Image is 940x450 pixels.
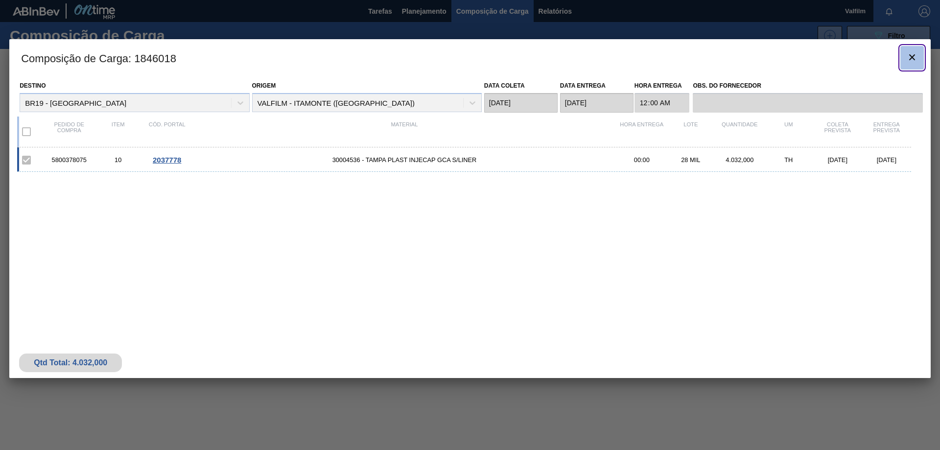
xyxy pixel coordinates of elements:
[94,121,142,142] div: Item
[560,82,606,89] label: Data Entrega
[715,121,764,142] div: Quantidade
[693,79,922,93] label: Obs. do Fornecedor
[617,121,666,142] div: Hora Entrega
[617,156,666,164] div: 00:00
[813,121,862,142] div: Coleta Prevista
[191,156,617,164] span: 30004536 - TAMPA PLAST INJECAP GCA S/LINER
[252,82,276,89] label: Origem
[862,156,911,164] div: [DATE]
[45,121,94,142] div: Pedido de compra
[94,156,142,164] div: 10
[26,358,115,367] div: Qtd Total: 4.032,000
[560,93,634,113] input: dd/mm/yyyy
[666,156,715,164] div: 28 MIL
[862,121,911,142] div: Entrega Prevista
[142,121,191,142] div: Cód. Portal
[764,156,813,164] div: TH
[20,82,46,89] label: Destino
[191,121,617,142] div: Material
[153,156,181,164] span: 2037778
[634,79,690,93] label: Hora Entrega
[813,156,862,164] div: [DATE]
[484,93,558,113] input: dd/mm/yyyy
[484,82,525,89] label: Data coleta
[142,156,191,164] div: Ir para o Pedido
[666,121,715,142] div: Lote
[9,39,931,76] h3: Composição de Carga : 1846018
[45,156,94,164] div: 5800378075
[764,121,813,142] div: UM
[715,156,764,164] div: 4.032,000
